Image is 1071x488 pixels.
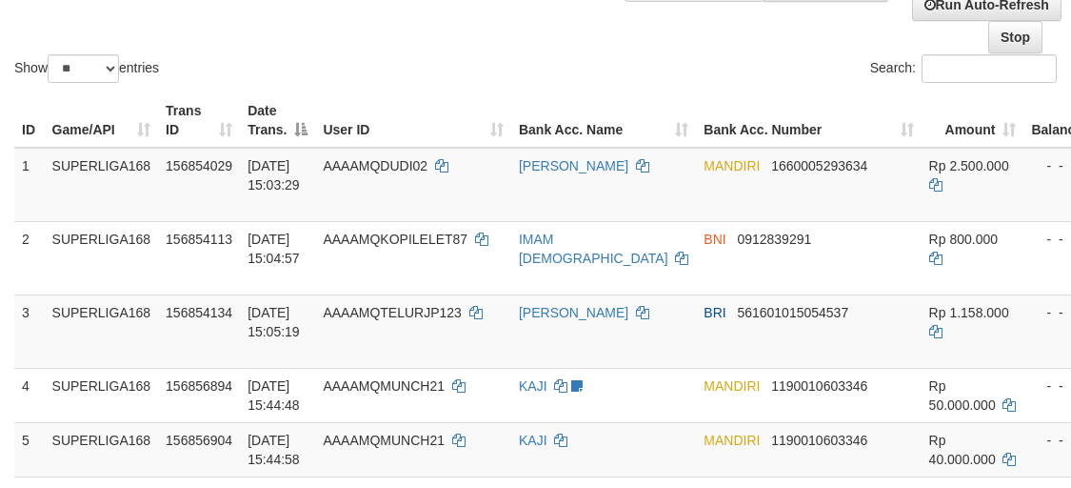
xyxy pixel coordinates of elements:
[323,433,445,448] span: AAAAMQMUNCH21
[248,232,300,266] span: [DATE] 15:04:57
[45,221,159,295] td: SUPERLIGA168
[988,21,1042,53] a: Stop
[771,158,867,173] span: Copy 1660005293634 to clipboard
[166,158,232,173] span: 156854029
[511,93,696,148] th: Bank Acc. Name: activate to sort column ascending
[519,305,628,320] a: [PERSON_NAME]
[922,93,1024,148] th: Amount: activate to sort column ascending
[929,232,998,247] span: Rp 800.000
[166,433,232,448] span: 156856904
[737,305,848,320] span: Copy 561601015054537 to clipboard
[14,368,45,422] td: 4
[14,295,45,368] td: 3
[519,378,547,394] a: KAJI
[14,422,45,477] td: 5
[45,368,159,422] td: SUPERLIGA168
[704,158,760,173] span: MANDIRI
[696,93,921,148] th: Bank Acc. Number: activate to sort column ascending
[248,158,300,193] span: [DATE] 15:03:29
[248,305,300,339] span: [DATE] 15:05:19
[158,93,240,148] th: Trans ID: activate to sort column ascending
[929,378,996,413] span: Rp 50.000.000
[519,232,668,266] a: IMAM [DEMOGRAPHIC_DATA]
[929,158,1009,173] span: Rp 2.500.000
[929,433,996,467] span: Rp 40.000.000
[248,433,300,467] span: [DATE] 15:44:58
[323,158,427,173] span: AAAAMQDUDI02
[922,54,1057,83] input: Search:
[323,232,467,247] span: AAAAMQKOPILELET87
[323,378,445,394] span: AAAAMQMUNCH21
[737,232,811,247] span: Copy 0912839291 to clipboard
[45,93,159,148] th: Game/API: activate to sort column ascending
[45,148,159,222] td: SUPERLIGA168
[704,433,760,448] span: MANDIRI
[14,93,45,148] th: ID
[166,305,232,320] span: 156854134
[519,158,628,173] a: [PERSON_NAME]
[771,378,867,394] span: Copy 1190010603346 to clipboard
[704,305,725,320] span: BRI
[14,221,45,295] td: 2
[771,433,867,448] span: Copy 1190010603346 to clipboard
[45,422,159,477] td: SUPERLIGA168
[248,378,300,413] span: [DATE] 15:44:48
[45,295,159,368] td: SUPERLIGA168
[323,305,462,320] span: AAAAMQTELURJP123
[704,378,760,394] span: MANDIRI
[315,93,511,148] th: User ID: activate to sort column ascending
[48,54,119,83] select: Showentries
[14,54,159,83] label: Show entries
[166,232,232,247] span: 156854113
[519,433,547,448] a: KAJI
[240,93,315,148] th: Date Trans.: activate to sort column descending
[704,232,725,247] span: BNI
[929,305,1009,320] span: Rp 1.158.000
[870,54,1057,83] label: Search:
[166,378,232,394] span: 156856894
[14,148,45,222] td: 1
